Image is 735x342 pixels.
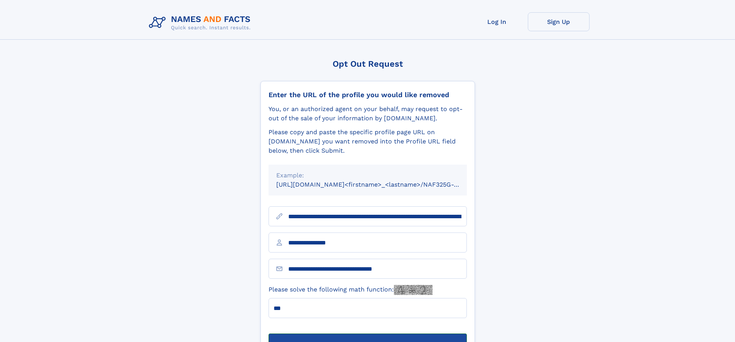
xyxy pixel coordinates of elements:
[146,12,257,33] img: Logo Names and Facts
[269,104,467,123] div: You, or an authorized agent on your behalf, may request to opt-out of the sale of your informatio...
[269,128,467,155] div: Please copy and paste the specific profile page URL on [DOMAIN_NAME] you want removed into the Pr...
[269,285,433,295] label: Please solve the following math function:
[528,12,590,31] a: Sign Up
[276,171,459,180] div: Example:
[276,181,482,188] small: [URL][DOMAIN_NAME]<firstname>_<lastname>/NAF325G-xxxxxxxx
[269,91,467,99] div: Enter the URL of the profile you would like removed
[466,12,528,31] a: Log In
[260,59,475,69] div: Opt Out Request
